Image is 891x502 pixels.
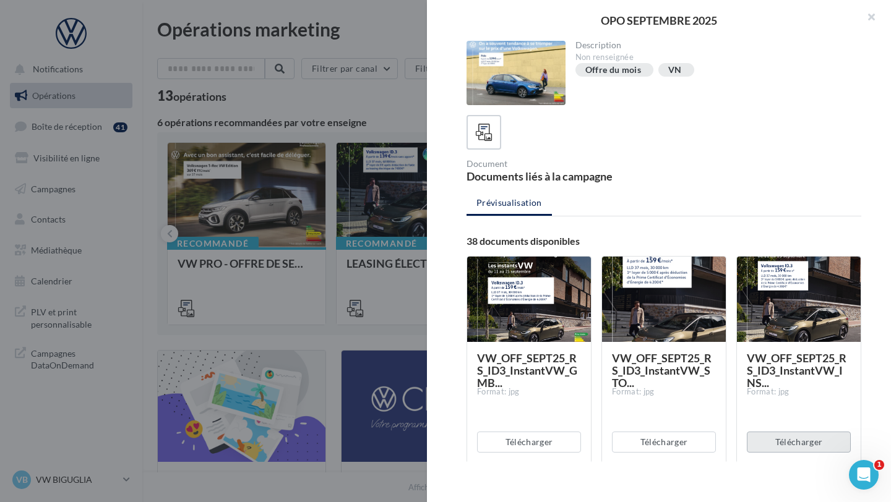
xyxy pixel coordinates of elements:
div: Non renseignée [575,52,852,63]
span: VW_OFF_SEPT25_RS_ID3_InstantVW_INS... [747,351,846,389]
span: VW_OFF_SEPT25_RS_ID3_InstantVW_STO... [612,351,712,389]
div: Offre du mois [585,66,642,75]
span: VW_OFF_SEPT25_RS_ID3_InstantVW_GMB... [477,351,577,389]
div: Description [575,41,852,49]
div: Format: jpg [747,386,851,398]
div: OPO SEPTEMBRE 2025 [447,15,871,26]
button: Télécharger [612,432,716,453]
div: Format: jpg [477,386,581,398]
div: Document [467,160,659,168]
div: 38 documents disponibles [467,236,861,246]
div: Documents liés à la campagne [467,171,659,182]
button: Télécharger [747,432,851,453]
div: Format: jpg [612,386,716,398]
iframe: Intercom live chat [849,460,879,490]
button: Télécharger [477,432,581,453]
span: 1 [874,460,884,470]
div: VN [668,66,682,75]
